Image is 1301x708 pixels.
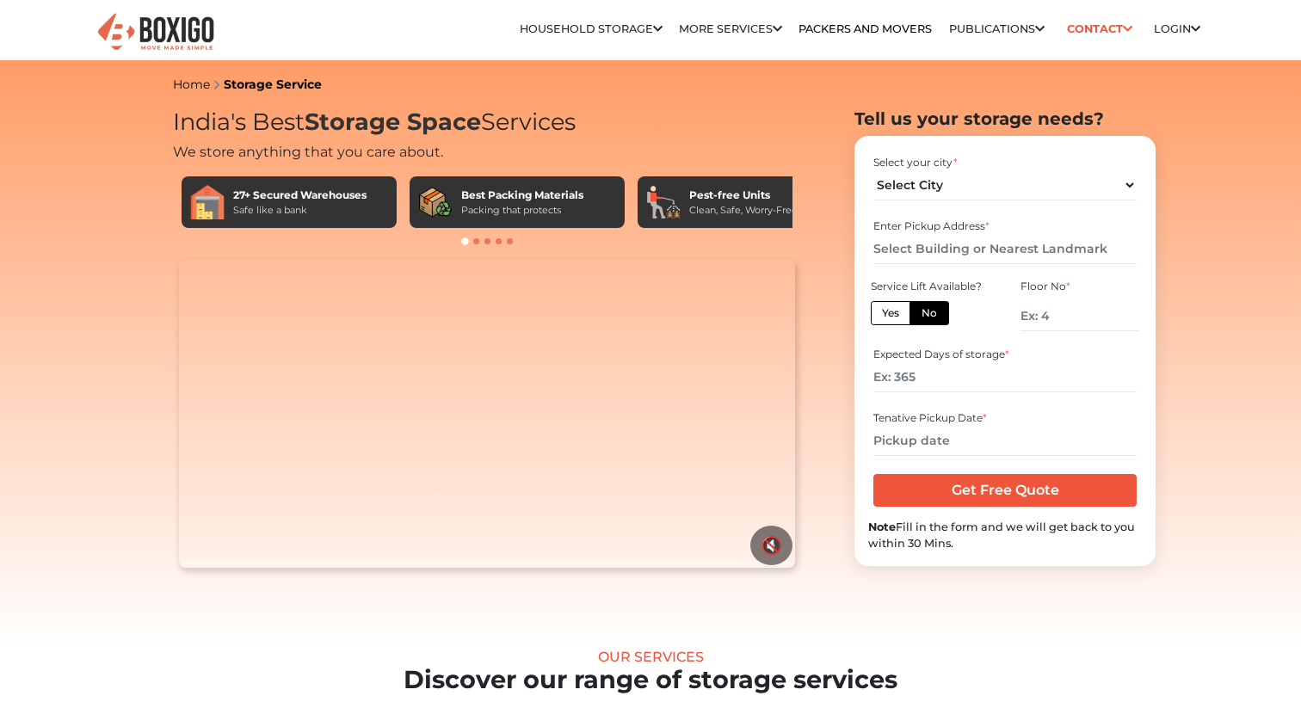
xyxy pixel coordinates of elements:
div: 27+ Secured Warehouses [233,188,367,203]
div: Expected Days of storage [873,347,1136,362]
input: Get Free Quote [873,474,1136,507]
div: Our Services [52,649,1249,665]
img: 27+ Secured Warehouses [190,185,225,219]
h2: Tell us your storage needs? [854,108,1156,129]
a: Household Storage [520,22,663,35]
b: Note [868,520,896,533]
div: Select your city [873,155,1136,170]
div: Tenative Pickup Date [873,410,1136,426]
div: Pest-free Units [689,188,798,203]
a: Contact [1061,15,1138,42]
video: Your browser does not support the video tag. [179,260,794,568]
a: Home [173,77,210,92]
img: Boxigo [96,11,216,53]
div: Safe like a bank [233,203,367,218]
img: Pest-free Units [646,185,681,219]
div: Enter Pickup Address [873,219,1136,234]
label: Yes [871,301,910,325]
button: 🔇 [750,526,792,565]
div: Packing that protects [461,203,583,218]
label: No [909,301,949,325]
a: More services [679,22,782,35]
input: Ex: 4 [1020,301,1139,331]
div: Fill in the form and we will get back to you within 30 Mins. [868,519,1142,551]
h2: Discover our range of storage services [52,665,1249,695]
div: Clean, Safe, Worry-Free [689,203,798,218]
div: Floor No [1020,279,1139,294]
a: Publications [949,22,1045,35]
a: Login [1154,22,1200,35]
input: Select Building or Nearest Landmark [873,234,1136,264]
div: Service Lift Available? [871,279,990,294]
h1: India's Best Services [173,108,801,137]
img: Best Packing Materials [418,185,453,219]
a: Storage Service [224,77,322,92]
input: Ex: 365 [873,362,1136,392]
span: We store anything that you care about. [173,144,443,160]
div: Best Packing Materials [461,188,583,203]
input: Pickup date [873,426,1136,456]
span: Storage Space [305,108,481,136]
a: Packers and Movers [798,22,932,35]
